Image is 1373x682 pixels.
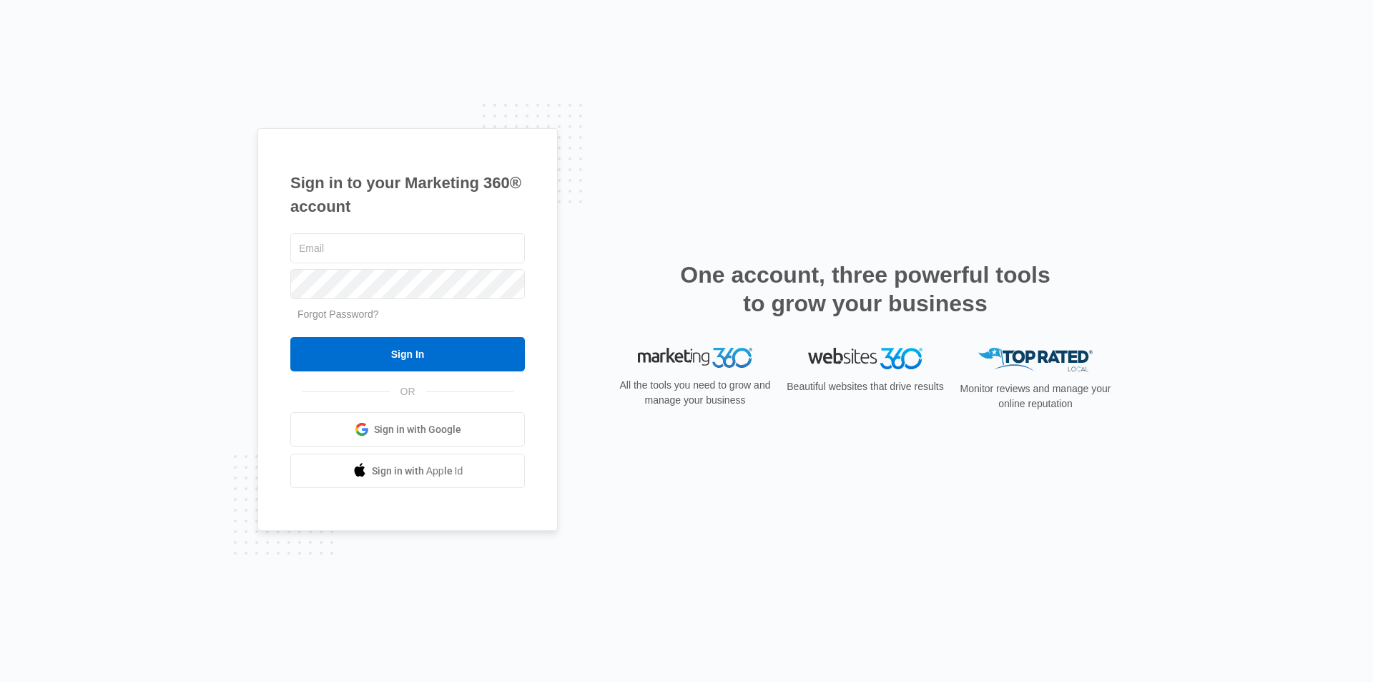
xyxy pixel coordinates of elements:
[290,233,525,263] input: Email
[808,348,922,369] img: Websites 360
[290,454,525,488] a: Sign in with Apple Id
[978,348,1093,371] img: Top Rated Local
[676,260,1055,318] h2: One account, three powerful tools to grow your business
[374,422,461,437] span: Sign in with Google
[290,412,525,447] a: Sign in with Google
[297,308,379,320] a: Forgot Password?
[615,378,775,408] p: All the tools you need to grow and manage your business
[955,381,1116,411] p: Monitor reviews and manage your online reputation
[372,464,463,479] span: Sign in with Apple Id
[290,337,525,371] input: Sign In
[390,384,425,399] span: OR
[638,348,752,368] img: Marketing 360
[785,379,945,394] p: Beautiful websites that drive results
[290,171,525,218] h1: Sign in to your Marketing 360® account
